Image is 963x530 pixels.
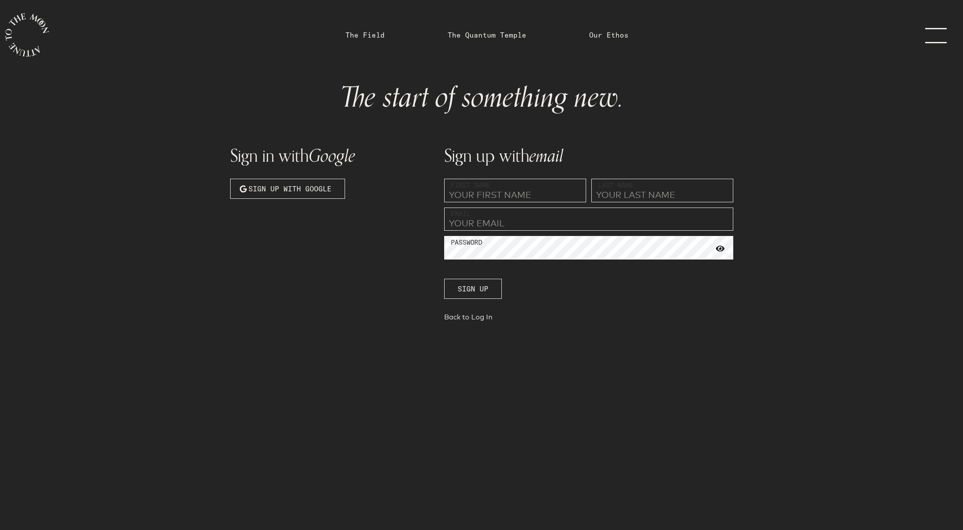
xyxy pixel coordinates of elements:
label: First Name [451,180,490,191]
input: YOUR FIRST NAME [444,179,586,202]
h1: Sign up with [444,147,733,165]
span: email [529,142,563,170]
span: Google [309,142,355,170]
h1: The start of something new. [237,84,726,112]
input: YOUR LAST NAME [591,179,733,202]
h1: Sign in with [230,147,434,165]
button: Sign up [444,279,502,299]
button: Sign up with Google [230,179,345,199]
a: Our Ethos [589,30,628,40]
label: Password [451,238,482,248]
label: Email [451,209,470,219]
label: Last Name [598,180,633,191]
a: The Field [345,30,385,40]
span: Sign up with Google [249,184,331,194]
span: Sign up [458,284,488,294]
a: The Quantum Temple [448,30,526,40]
a: Back to Log In [444,313,733,325]
input: YOUR EMAIL [444,208,733,231]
